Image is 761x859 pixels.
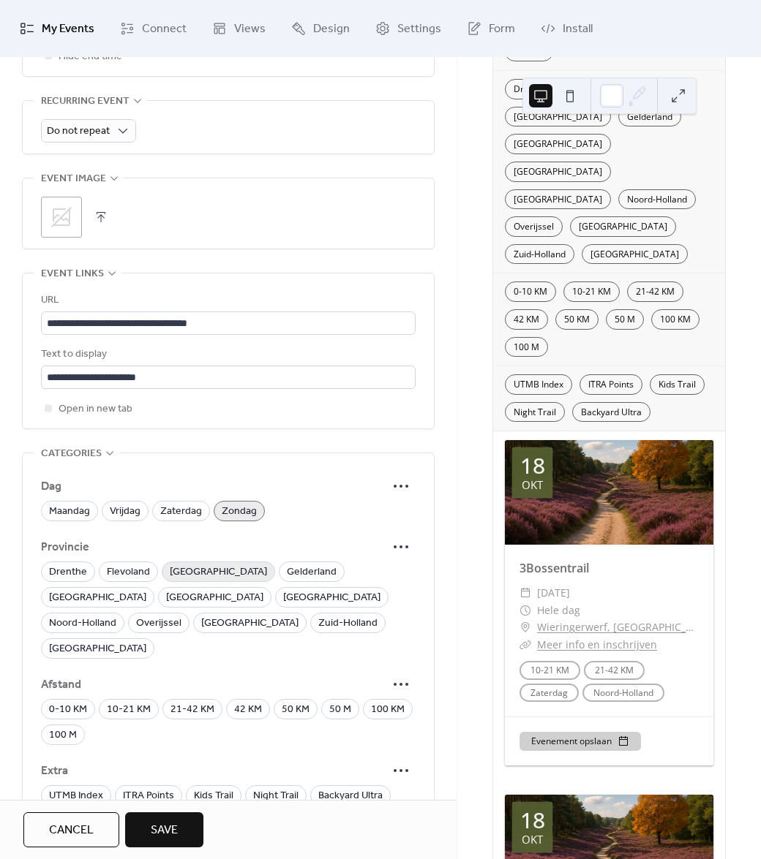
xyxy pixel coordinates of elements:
[49,822,94,839] span: Cancel
[253,787,299,805] span: Night Trail
[520,602,531,619] div: ​
[49,503,90,521] span: Maandag
[109,6,198,51] a: Connect
[287,564,337,581] span: Gelderland
[505,402,565,423] div: Night Trail
[618,107,681,127] div: Gelderland
[170,564,267,581] span: [GEOGRAPHIC_DATA]
[234,18,266,41] span: Views
[489,18,515,41] span: Form
[49,701,87,719] span: 0-10 KM
[280,6,361,51] a: Design
[42,18,94,41] span: My Events
[318,787,383,805] span: Backyard Ultra
[618,189,696,210] div: Noord-Holland
[49,787,103,805] span: UTMB Index
[49,727,77,744] span: 100 M
[49,640,146,658] span: [GEOGRAPHIC_DATA]
[537,584,570,602] span: [DATE]
[49,564,87,581] span: Drenthe
[520,809,545,831] div: 18
[537,602,580,619] span: Hele dag
[107,564,150,581] span: Flevoland
[572,402,651,423] div: Backyard Ultra
[505,134,611,154] div: [GEOGRAPHIC_DATA]
[41,762,386,780] span: Extra
[537,618,699,636] a: Wieringerwerf, [GEOGRAPHIC_DATA]
[283,589,380,607] span: [GEOGRAPHIC_DATA]
[41,265,104,283] span: Event links
[505,281,556,302] div: 0-10 KM
[9,6,105,51] a: My Events
[282,701,310,719] span: 50 KM
[530,6,604,51] a: Install
[537,637,657,651] a: Meer info en inschrijven
[650,374,705,395] div: Kids Trail
[41,170,106,188] span: Event image
[47,121,110,141] span: Do not repeat
[522,834,543,845] div: okt
[41,197,82,238] div: ;
[125,812,203,847] button: Save
[41,676,386,694] span: Afstand
[570,216,676,237] div: [GEOGRAPHIC_DATA]
[166,589,263,607] span: [GEOGRAPHIC_DATA]
[397,18,441,41] span: Settings
[520,560,589,576] a: 3Bossentrail
[606,309,644,330] div: 50 M
[505,189,611,210] div: [GEOGRAPHIC_DATA]
[170,701,214,719] span: 21-42 KM
[59,401,132,418] span: Open in new tab
[222,503,257,521] span: Zondag
[627,281,683,302] div: 21-42 KM
[110,503,140,521] span: Vrijdag
[505,79,556,99] div: Drenthe
[194,787,233,805] span: Kids Trail
[123,787,174,805] span: ITRA Points
[580,374,642,395] div: ITRA Points
[364,6,452,51] a: Settings
[41,292,413,309] div: URL
[651,309,700,330] div: 100 KM
[371,701,405,719] span: 100 KM
[107,701,151,719] span: 10-21 KM
[329,701,351,719] span: 50 M
[520,636,531,654] div: ​
[49,589,146,607] span: [GEOGRAPHIC_DATA]
[201,6,277,51] a: Views
[555,309,599,330] div: 50 KM
[313,18,350,41] span: Design
[505,162,611,182] div: [GEOGRAPHIC_DATA]
[49,615,116,632] span: Noord-Holland
[160,503,202,521] span: Zaterdag
[520,584,531,602] div: ​
[505,107,611,127] div: [GEOGRAPHIC_DATA]
[142,18,187,41] span: Connect
[59,48,122,66] span: Hide end time
[41,346,413,363] div: Text to display
[505,309,548,330] div: 42 KM
[520,732,641,751] button: Evenement opslaan
[522,480,543,491] div: okt
[520,618,531,636] div: ​
[41,478,386,496] span: Dag
[520,455,545,477] div: 18
[23,812,119,847] button: Cancel
[318,615,378,632] span: Zuid-Holland
[41,539,386,556] span: Provincie
[582,244,688,265] div: [GEOGRAPHIC_DATA]
[563,18,593,41] span: Install
[505,244,574,265] div: Zuid-Holland
[234,701,262,719] span: 42 KM
[505,374,572,395] div: UTMB Index
[456,6,526,51] a: Form
[505,337,548,357] div: 100 M
[41,93,130,110] span: Recurring event
[151,822,178,839] span: Save
[136,615,181,632] span: Overijssel
[41,445,102,463] span: Categories
[563,281,620,302] div: 10-21 KM
[201,615,299,632] span: [GEOGRAPHIC_DATA]
[505,216,563,237] div: Overijssel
